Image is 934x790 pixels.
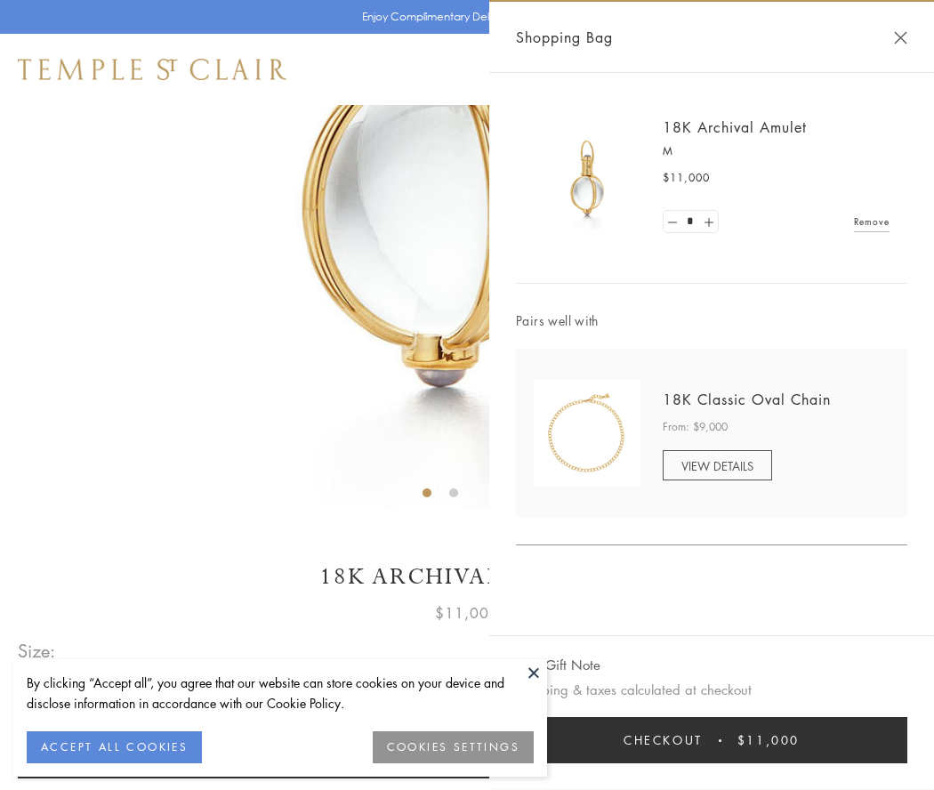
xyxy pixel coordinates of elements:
[663,450,772,480] a: VIEW DETAILS
[699,211,717,233] a: Set quantity to 2
[516,717,907,763] button: Checkout $11,000
[663,117,807,137] a: 18K Archival Amulet
[27,673,534,713] div: By clicking “Accept all”, you agree that our website can store cookies on your device and disclos...
[27,731,202,763] button: ACCEPT ALL COOKIES
[18,59,286,80] img: Temple St. Clair
[663,169,710,187] span: $11,000
[362,8,564,26] p: Enjoy Complimentary Delivery & Returns
[516,654,600,676] button: Add Gift Note
[663,142,890,160] p: M
[663,418,728,436] span: From: $9,000
[534,125,640,231] img: 18K Archival Amulet
[516,679,907,701] p: Shipping & taxes calculated at checkout
[663,390,831,409] a: 18K Classic Oval Chain
[516,310,907,331] span: Pairs well with
[854,212,890,231] a: Remove
[534,380,640,487] img: N88865-OV18
[435,601,499,625] span: $11,000
[18,561,916,592] h1: 18K Archival Amulet
[664,211,681,233] a: Set quantity to 0
[681,457,753,474] span: VIEW DETAILS
[624,730,703,750] span: Checkout
[737,730,800,750] span: $11,000
[516,26,613,49] span: Shopping Bag
[18,636,57,665] span: Size:
[373,731,534,763] button: COOKIES SETTINGS
[894,31,907,44] button: Close Shopping Bag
